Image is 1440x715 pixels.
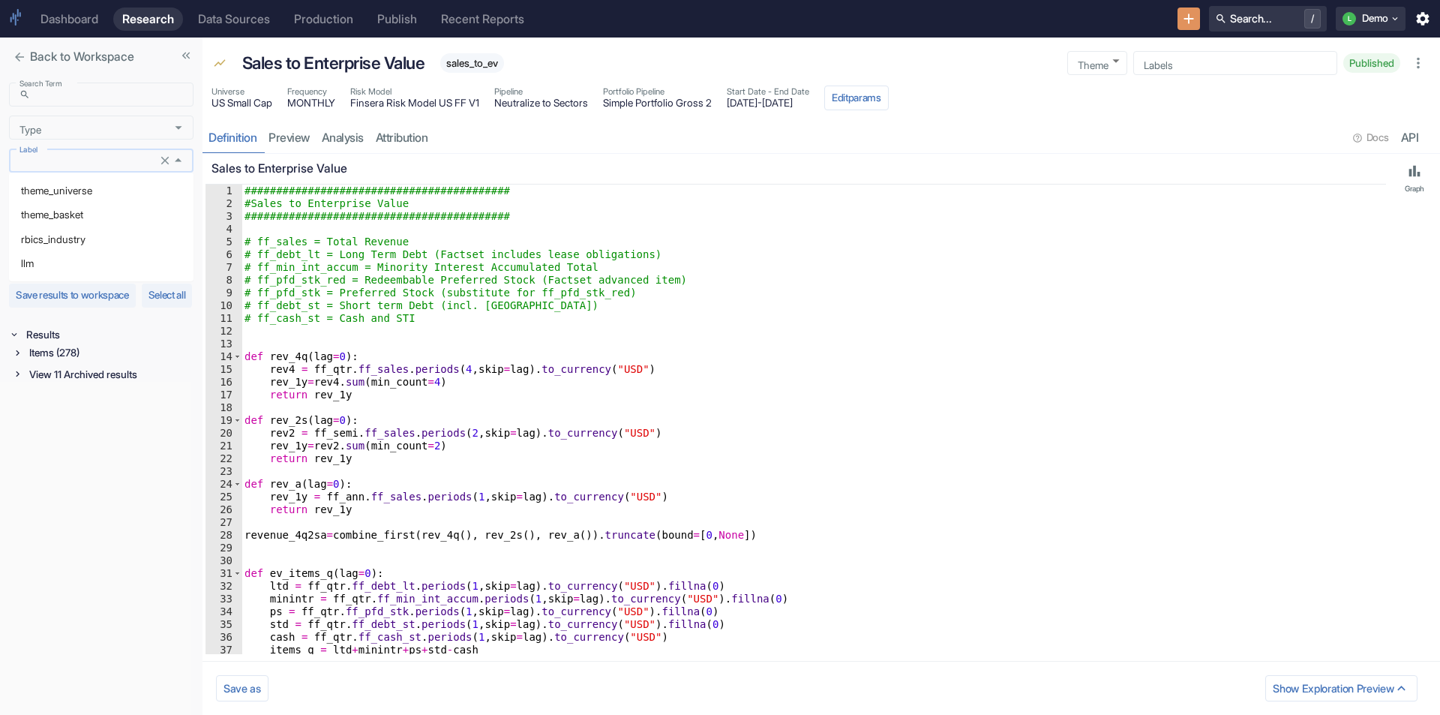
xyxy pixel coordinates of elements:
div: 1 [205,185,242,197]
button: Collapse Sidebar [175,45,196,66]
div: 32 [205,580,242,593]
div: 7 [205,261,242,274]
div: 4 [205,223,242,236]
span: US Small Cap [211,98,272,109]
div: 9 [205,287,242,299]
div: 14 [205,350,242,363]
a: Research [113,8,183,31]
div: 3 [205,210,242,223]
div: 10 [205,299,242,312]
p: Sales to Enterprise Value [211,160,1380,178]
span: Signal [213,57,226,73]
span: [DATE] - [DATE] [727,98,809,109]
span: MONTHLY [287,98,335,109]
div: Definition [208,131,256,146]
div: 30 [205,554,242,567]
li: theme_basket [9,203,193,227]
button: Open [169,118,188,137]
div: 12 [205,325,242,338]
div: 16 [205,376,242,389]
div: 18 [205,401,242,414]
div: 29 [205,542,242,554]
button: close [9,47,30,68]
div: 25 [205,491,242,503]
span: Simple Portfolio Gross 2 [603,98,712,109]
a: Data Sources [189,8,279,31]
button: Show Exploration Preview [1265,675,1417,701]
div: 23 [205,465,242,478]
span: Toggle code folding, rows 19 through 22 [233,414,241,427]
div: 24 [205,478,242,491]
div: 33 [205,593,242,605]
div: Publish [377,12,417,26]
a: preview [262,122,316,153]
button: Clear [160,151,170,170]
span: Risk Model [350,86,479,98]
button: Editparams [824,86,889,111]
span: Pipeline [494,86,588,98]
div: 20 [205,427,242,440]
p: Sales to Enterprise Value [242,50,425,76]
span: Start Date - End Date [727,86,809,98]
label: Label [19,144,37,155]
div: 34 [205,605,242,618]
div: 2 [205,197,242,210]
a: Recent Reports [432,8,533,31]
span: Finsera Risk Model US FF V1 [350,98,479,109]
div: resource tabs [202,122,1440,153]
a: Attribution [370,122,434,153]
div: 28 [205,529,242,542]
div: Research [122,12,174,26]
div: 6 [205,248,242,261]
div: 35 [205,618,242,631]
div: 15 [205,363,242,376]
span: Universe [211,86,272,98]
div: 17 [205,389,242,401]
div: Recent Reports [441,12,524,26]
div: Data Sources [198,12,270,26]
div: Items (278) [26,344,193,362]
div: Production [294,12,353,26]
button: Search.../ [1209,6,1327,32]
div: 5 [205,236,242,248]
li: theme_universe [9,179,193,203]
li: llm [9,251,193,275]
div: 36 [205,631,242,644]
span: Published [1343,57,1400,69]
div: 22 [205,452,242,465]
div: 27 [205,516,242,529]
a: analysis [316,122,370,153]
div: 8 [205,274,242,287]
button: New Resource [1177,8,1201,31]
div: 26 [205,503,242,516]
button: Save results to workspace [9,284,136,308]
span: Toggle code folding, rows 31 through 38 [233,567,241,580]
span: Frequency [287,86,335,98]
div: 11 [205,312,242,325]
div: 37 [205,644,242,656]
div: 19 [205,414,242,427]
span: Neutralize to Sectors [494,98,588,109]
span: Toggle code folding, rows 24 through 26 [233,478,241,491]
div: API [1401,131,1419,146]
a: Dashboard [31,8,107,31]
span: sales_to_ev [440,57,504,69]
button: LDemo [1336,7,1405,31]
div: View 11 Archived results [26,365,193,383]
button: Save as [216,675,268,701]
li: rbics_industry [9,227,193,251]
div: 13 [205,338,242,350]
a: Publish [368,8,426,31]
button: Docs [1348,126,1394,150]
div: L [1342,12,1356,26]
span: Toggle code folding, rows 14 through 17 [233,350,241,363]
a: Production [285,8,362,31]
button: Graph [1392,157,1437,199]
label: Search Term [19,78,61,89]
div: Results [23,326,193,344]
div: 21 [205,440,242,452]
div: 31 [205,567,242,580]
button: Select all [142,284,193,308]
div: Dashboard [40,12,98,26]
p: Back to Workspace [30,48,134,66]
